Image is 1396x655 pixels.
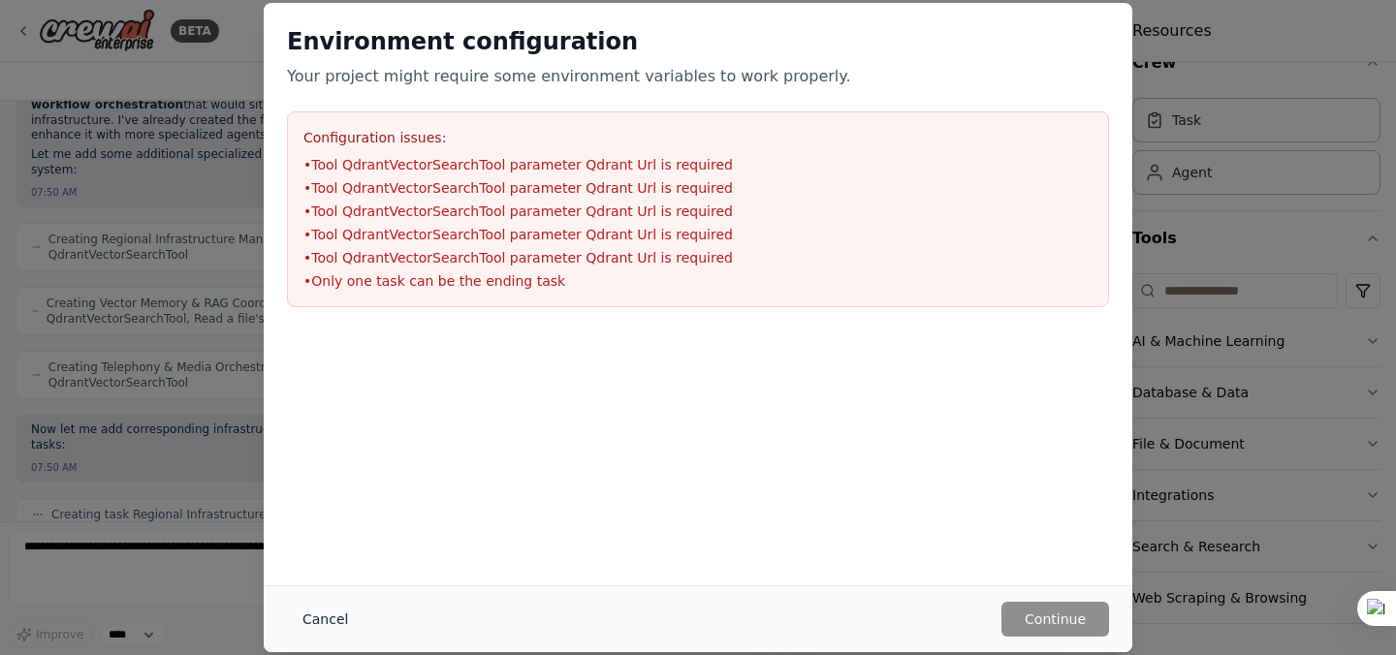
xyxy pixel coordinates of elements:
h2: Environment configuration [287,26,1109,57]
li: • Tool QdrantVectorSearchTool parameter Qdrant Url is required [303,178,1093,198]
button: Continue [1001,602,1109,637]
li: • Tool QdrantVectorSearchTool parameter Qdrant Url is required [303,202,1093,221]
li: • Tool QdrantVectorSearchTool parameter Qdrant Url is required [303,155,1093,174]
button: Cancel [287,602,364,637]
li: • Tool QdrantVectorSearchTool parameter Qdrant Url is required [303,248,1093,267]
p: Your project might require some environment variables to work properly. [287,65,1109,88]
h3: Configuration issues: [303,128,1093,147]
li: • Tool QdrantVectorSearchTool parameter Qdrant Url is required [303,225,1093,244]
li: • Only one task can be the ending task [303,271,1093,291]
